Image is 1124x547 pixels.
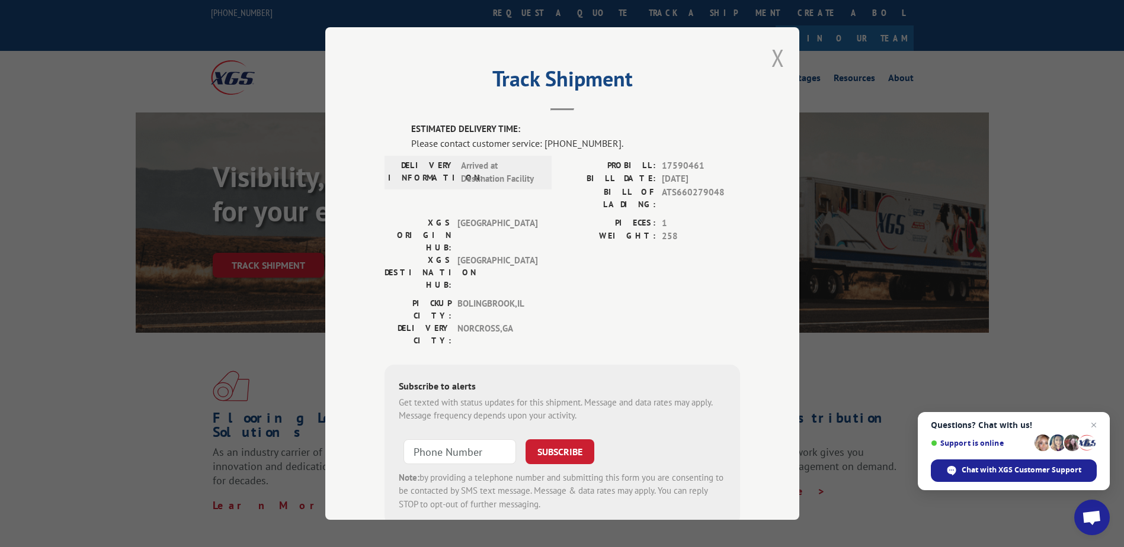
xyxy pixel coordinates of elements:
[457,254,537,291] span: [GEOGRAPHIC_DATA]
[662,159,740,173] span: 17590461
[931,439,1030,448] span: Support is online
[385,254,451,291] label: XGS DESTINATION HUB:
[399,379,726,396] div: Subscribe to alerts
[1074,500,1110,535] div: Open chat
[385,70,740,93] h2: Track Shipment
[526,439,594,464] button: SUBSCRIBE
[411,136,740,150] div: Please contact customer service: [PHONE_NUMBER].
[404,439,516,464] input: Phone Number
[399,472,420,483] strong: Note:
[931,459,1097,482] div: Chat with XGS Customer Support
[662,186,740,211] span: ATS660279048
[562,230,656,243] label: WEIGHT:
[399,471,726,511] div: by providing a telephone number and submitting this form you are consenting to be contacted by SM...
[562,159,656,173] label: PROBILL:
[662,172,740,186] span: [DATE]
[385,217,451,254] label: XGS ORIGIN HUB:
[461,159,541,186] span: Arrived at Destination Facility
[931,420,1097,430] span: Questions? Chat with us!
[457,297,537,322] span: BOLINGBROOK , IL
[385,322,451,347] label: DELIVERY CITY:
[962,465,1081,475] span: Chat with XGS Customer Support
[562,186,656,211] label: BILL OF LADING:
[457,322,537,347] span: NORCROSS , GA
[562,172,656,186] label: BILL DATE:
[388,159,455,186] label: DELIVERY INFORMATION:
[771,42,784,73] button: Close modal
[1087,418,1101,432] span: Close chat
[399,396,726,423] div: Get texted with status updates for this shipment. Message and data rates may apply. Message frequ...
[457,217,537,254] span: [GEOGRAPHIC_DATA]
[662,217,740,230] span: 1
[562,217,656,230] label: PIECES:
[385,297,451,322] label: PICKUP CITY:
[411,123,740,136] label: ESTIMATED DELIVERY TIME:
[662,230,740,243] span: 258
